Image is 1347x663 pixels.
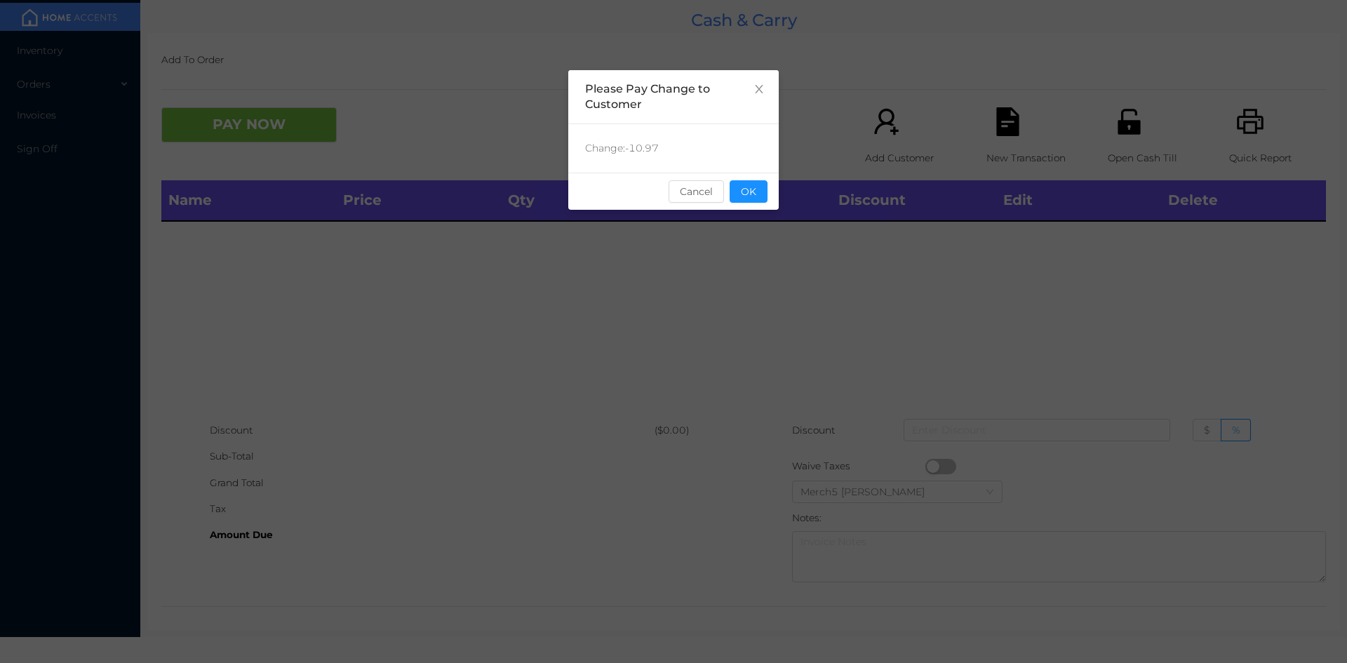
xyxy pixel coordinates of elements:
div: Please Pay Change to Customer [585,81,762,112]
i: icon: close [753,83,765,95]
button: OK [730,180,768,203]
div: Change: -10.97 [568,124,779,173]
button: Close [739,70,779,109]
button: Cancel [669,180,724,203]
